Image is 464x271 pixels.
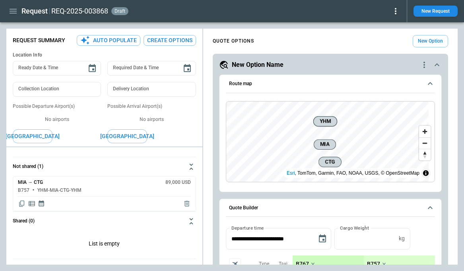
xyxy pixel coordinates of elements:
label: Departure time [231,224,264,231]
button: Auto Populate [77,35,140,46]
span: Copy quote content [18,200,26,208]
canvas: Map [226,101,429,182]
p: Type [259,261,269,267]
button: [GEOGRAPHIC_DATA] [13,129,52,143]
button: New Option Namequote-option-actions [219,60,442,70]
div: , TomTom, Garmin, FAO, NOAA, USGS, © OpenStreetMap [287,169,419,177]
button: Choose date [84,60,100,76]
div: Not shared (1) [13,176,196,211]
p: List is empty [13,231,196,259]
button: Choose date, selected date is Sep 18, 2025 [315,231,330,247]
h6: Quote Builder [229,205,258,211]
button: Create Options [144,35,196,46]
span: Display quote schedule [38,200,45,208]
p: kg [399,235,405,242]
button: Not shared (1) [13,157,196,176]
div: quote-option-actions [419,60,429,70]
p: No airports [107,116,196,123]
p: Possible Departure Airport(s) [13,103,101,110]
h6: Route map [229,81,252,86]
span: Aircraft selection [229,258,241,270]
h6: Location Info [13,52,196,58]
span: CTG [322,158,338,166]
p: Request Summary [13,37,65,44]
p: Possible Arrival Airport(s) [107,103,196,110]
button: New Request [414,6,458,17]
div: Not shared (1) [13,231,196,259]
button: Choose date [179,60,195,76]
button: Route map [226,75,435,93]
h2: REQ-2025-003868 [51,6,108,16]
h5: New Option Name [232,60,283,69]
h4: QUOTE OPTIONS [213,39,254,43]
p: Taxi [279,261,287,267]
span: Display detailed quote content [28,200,36,208]
h6: YHM-MIA-CTG-YHM [37,188,82,193]
h6: 89,000 USD [165,180,191,185]
h6: Shared (0) [13,218,35,224]
button: Shared (0) [13,212,196,231]
button: Zoom in [419,126,431,137]
button: Reset bearing to north [419,149,431,160]
button: New Option [413,35,448,47]
button: [GEOGRAPHIC_DATA] [107,129,147,143]
p: B767 [296,261,309,267]
h6: B757 [18,188,29,193]
h6: Not shared (1) [13,164,43,169]
a: Esri [287,170,295,176]
p: B757 [367,261,380,267]
div: Route map [226,101,435,182]
span: Delete quote [183,200,191,208]
h1: Request [21,6,48,16]
button: Zoom out [419,137,431,149]
p: No airports [13,116,101,123]
h6: MIA → CTG [18,180,43,185]
button: Quote Builder [226,199,435,217]
span: MIA [317,140,332,148]
label: Cargo Weight [340,224,369,231]
summary: Toggle attribution [421,168,431,178]
span: YHM [317,117,334,125]
span: draft [113,8,127,14]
